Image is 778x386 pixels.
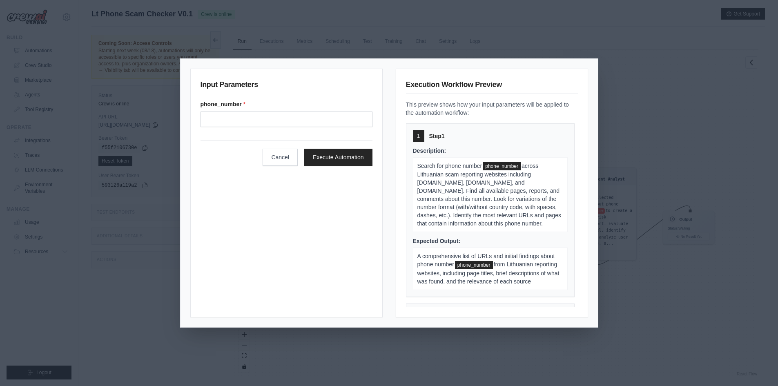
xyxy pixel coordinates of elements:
h3: Execution Workflow Preview [406,79,578,94]
span: 1 [417,133,420,139]
span: A comprehensive list of URLs and initial findings about phone number [417,253,555,268]
span: from Lithuanian reporting websites, including page titles, brief descriptions of what was found, ... [417,261,560,284]
span: Description: [413,147,446,154]
h3: Input Parameters [201,79,372,94]
label: phone_number [201,100,372,108]
p: This preview shows how your input parameters will be applied to the automation workflow: [406,100,578,117]
span: Expected Output: [413,238,461,244]
span: phone_number [483,162,521,170]
iframe: Chat Widget [737,347,778,386]
span: Step 1 [429,132,445,140]
span: Search for phone number [417,163,482,169]
button: Cancel [263,149,298,166]
span: phone_number [455,261,493,269]
button: Execute Automation [304,149,372,166]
